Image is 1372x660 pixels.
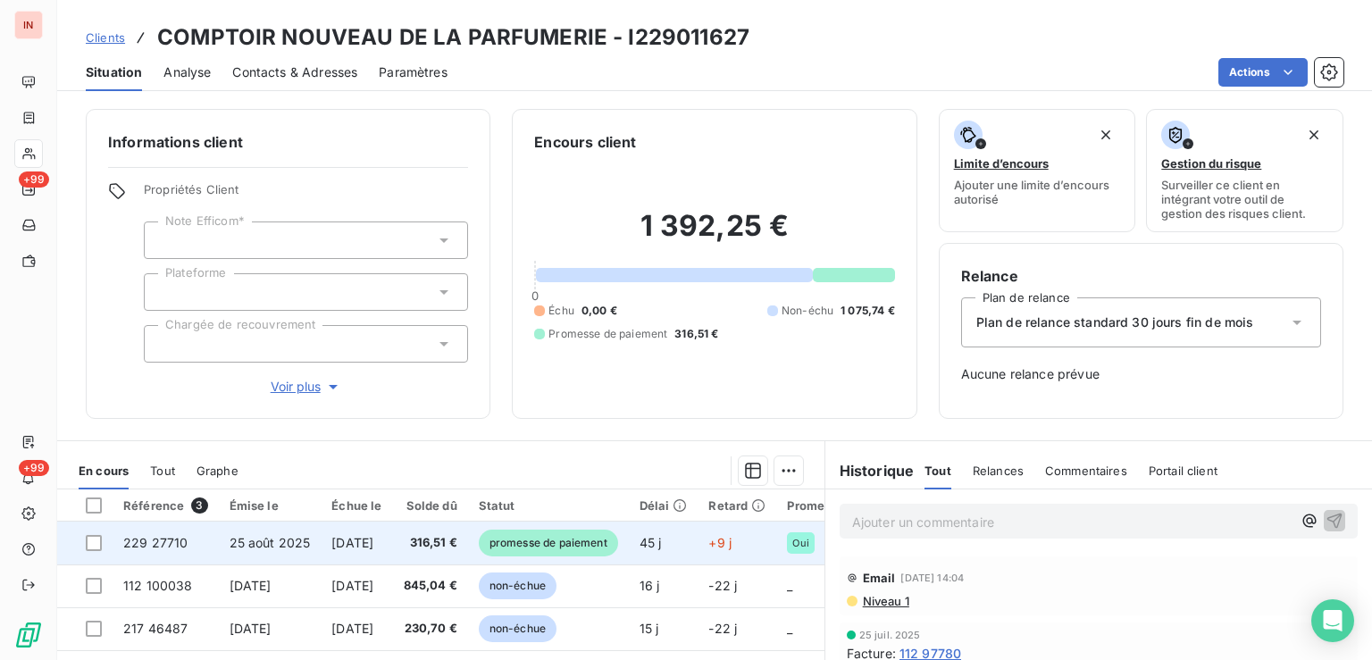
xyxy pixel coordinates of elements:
[14,621,43,649] img: Logo LeanPay
[404,577,457,595] span: 845,04 €
[379,63,448,81] span: Paramètres
[924,464,951,478] span: Tout
[954,178,1121,206] span: Ajouter une limite d’encours autorisé
[86,29,125,46] a: Clients
[674,326,718,342] span: 316,51 €
[230,578,272,593] span: [DATE]
[191,497,207,514] span: 3
[271,378,342,396] span: Voir plus
[534,131,636,153] h6: Encours client
[640,535,662,550] span: 45 j
[640,621,659,636] span: 15 j
[548,326,667,342] span: Promesse de paiement
[230,621,272,636] span: [DATE]
[144,182,468,207] span: Propriétés Client
[232,63,357,81] span: Contacts & Adresses
[404,620,457,638] span: 230,70 €
[159,336,173,352] input: Ajouter une valeur
[123,535,188,550] span: 229 27710
[123,497,208,514] div: Référence
[479,615,556,642] span: non-échue
[961,365,1321,383] span: Aucune relance prévue
[531,288,539,303] span: 0
[1161,156,1261,171] span: Gestion du risque
[708,535,732,550] span: +9 j
[108,131,468,153] h6: Informations client
[479,572,556,599] span: non-échue
[1149,464,1217,478] span: Portail client
[1045,464,1127,478] span: Commentaires
[792,538,808,548] span: Oui
[19,171,49,188] span: +99
[954,156,1049,171] span: Limite d’encours
[123,621,188,636] span: 217 46487
[534,208,894,262] h2: 1 392,25 €
[197,464,238,478] span: Graphe
[640,578,660,593] span: 16 j
[787,498,924,513] div: Promesse de règlement
[900,572,964,583] span: [DATE] 14:04
[331,621,373,636] span: [DATE]
[859,630,921,640] span: 25 juil. 2025
[144,377,468,397] button: Voir plus
[976,313,1254,331] span: Plan de relance standard 30 jours fin de mois
[331,498,381,513] div: Échue le
[841,303,895,319] span: 1 075,74 €
[863,571,896,585] span: Email
[787,621,792,636] span: _
[479,530,618,556] span: promesse de paiement
[159,284,173,300] input: Ajouter une valeur
[404,534,457,552] span: 316,51 €
[973,464,1024,478] span: Relances
[123,578,193,593] span: 112 100038
[331,578,373,593] span: [DATE]
[1311,599,1354,642] div: Open Intercom Messenger
[708,578,737,593] span: -22 j
[581,303,617,319] span: 0,00 €
[157,21,749,54] h3: COMPTOIR NOUVEAU DE LA PARFUMERIE - I229011627
[1146,109,1343,232] button: Gestion du risqueSurveiller ce client en intégrant votre outil de gestion des risques client.
[150,464,175,478] span: Tout
[548,303,574,319] span: Échu
[86,63,142,81] span: Situation
[861,594,909,608] span: Niveau 1
[404,498,457,513] div: Solde dû
[708,621,737,636] span: -22 j
[230,498,311,513] div: Émise le
[479,498,618,513] div: Statut
[939,109,1136,232] button: Limite d’encoursAjouter une limite d’encours autorisé
[14,11,43,39] div: IN
[86,30,125,45] span: Clients
[1161,178,1328,221] span: Surveiller ce client en intégrant votre outil de gestion des risques client.
[163,63,211,81] span: Analyse
[782,303,833,319] span: Non-échu
[159,232,173,248] input: Ajouter une valeur
[331,535,373,550] span: [DATE]
[961,265,1321,287] h6: Relance
[1218,58,1308,87] button: Actions
[230,535,311,550] span: 25 août 2025
[708,498,765,513] div: Retard
[825,460,915,481] h6: Historique
[787,578,792,593] span: _
[79,464,129,478] span: En cours
[19,460,49,476] span: +99
[640,498,688,513] div: Délai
